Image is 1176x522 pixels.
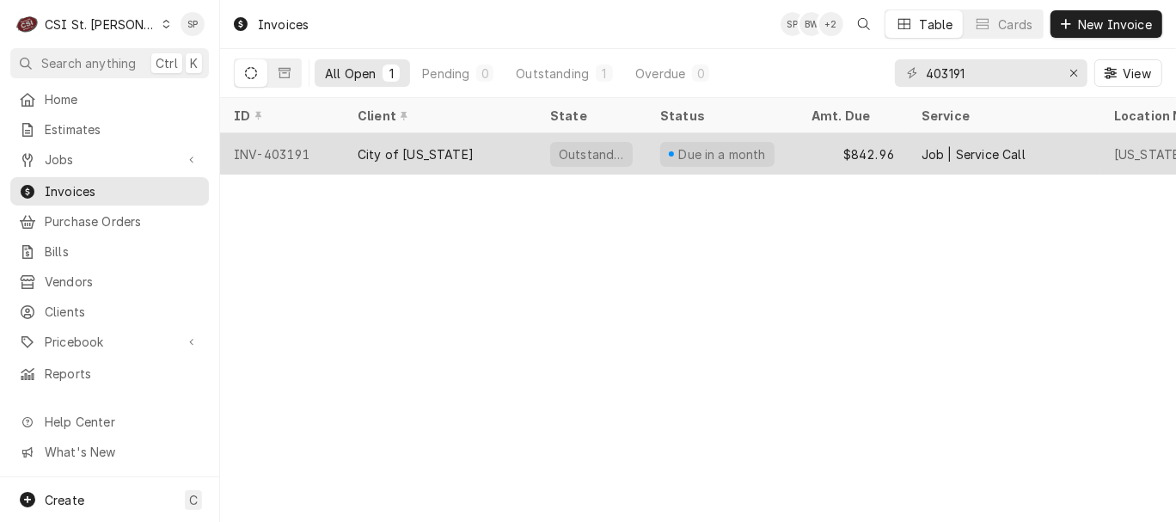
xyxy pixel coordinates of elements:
button: View [1094,59,1162,87]
div: $842.96 [798,133,908,175]
div: 1 [599,64,609,83]
span: Vendors [45,273,200,291]
button: Open search [850,10,878,38]
div: Status [660,107,781,125]
a: Purchase Orders [10,207,209,236]
span: Create [45,493,84,507]
div: 0 [480,64,490,83]
a: Go to Jobs [10,145,209,174]
button: Erase input [1060,59,1087,87]
span: K [190,54,198,72]
div: Shelley Politte's Avatar [181,12,205,36]
a: Clients [10,298,209,326]
span: Help Center [45,413,199,431]
span: Invoices [45,182,200,200]
span: Search anything [41,54,136,72]
span: New Invoice [1075,15,1155,34]
div: Brad Wicks's Avatar [799,12,824,36]
button: Search anythingCtrlK [10,48,209,78]
div: Amt. Due [812,107,891,125]
div: INV-403191 [220,133,344,175]
div: Overdue [635,64,685,83]
span: Jobs [45,150,175,169]
div: 0 [695,64,706,83]
div: SP [181,12,205,36]
div: Shelley Politte's Avatar [781,12,805,36]
div: CSI St. [PERSON_NAME] [45,15,156,34]
div: C [15,12,40,36]
div: Service [922,107,1083,125]
span: Clients [45,303,200,321]
a: Go to What's New [10,438,209,466]
a: Bills [10,237,209,266]
a: Vendors [10,267,209,296]
div: SP [781,12,805,36]
a: Go to Pricebook [10,328,209,356]
div: + 2 [819,12,843,36]
span: Home [45,90,200,108]
div: All Open [325,64,376,83]
div: Table [920,15,953,34]
div: State [550,107,633,125]
span: Purchase Orders [45,212,200,230]
div: Outstanding [557,145,626,163]
div: 1 [386,64,396,83]
div: Outstanding [516,64,589,83]
div: CSI St. Louis's Avatar [15,12,40,36]
div: Pending [422,64,469,83]
a: Go to Help Center [10,408,209,436]
a: Estimates [10,115,209,144]
a: Invoices [10,177,209,206]
button: New Invoice [1050,10,1162,38]
span: Reports [45,365,200,383]
div: BW [799,12,824,36]
span: C [189,491,198,509]
div: Client [358,107,519,125]
div: Job | Service Call [922,145,1026,163]
span: Estimates [45,120,200,138]
a: Reports [10,359,209,388]
div: Cards [998,15,1032,34]
span: Ctrl [156,54,178,72]
div: ID [234,107,327,125]
div: Due in a month [677,145,768,163]
a: Home [10,85,209,114]
span: What's New [45,443,199,461]
div: City of [US_STATE] [358,145,474,163]
span: View [1119,64,1155,83]
span: Pricebook [45,333,175,351]
input: Keyword search [926,59,1055,87]
span: Bills [45,243,200,261]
